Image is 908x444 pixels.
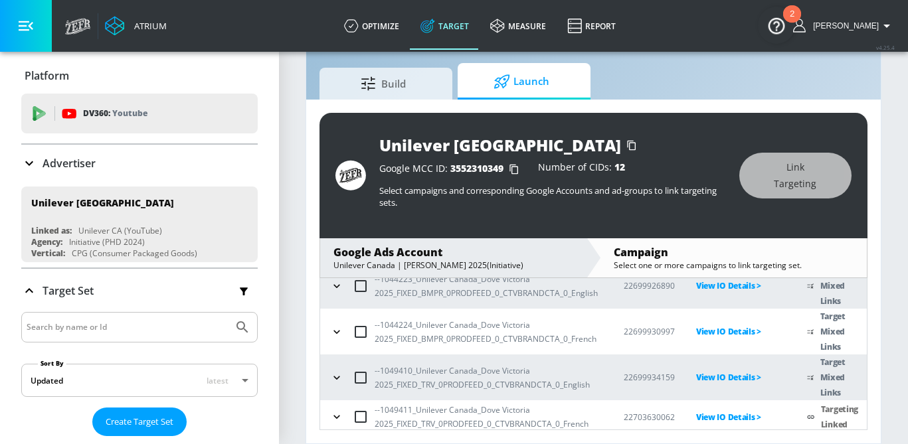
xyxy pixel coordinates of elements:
[25,68,69,83] p: Platform
[129,20,167,32] div: Atrium
[471,66,572,98] span: Launch
[480,2,557,50] a: measure
[614,161,625,173] span: 12
[375,318,602,346] p: --1044224_Unilever Canada_Dove Victoria 2025_FIXED_BMPR_0PRODFEED_0_CTVBRANDCTA_0_French
[106,414,173,429] span: Create Target Set
[410,2,480,50] a: Target
[69,236,145,248] div: Initiative (PHD 2024)
[92,407,187,436] button: Create Target Set
[696,409,786,425] p: View IO Details >
[808,21,879,31] span: login as: sammy.houle@zefr.com
[27,319,228,336] input: Search by name or Id
[21,145,258,182] div: Advertiser
[696,278,786,293] p: View IO Details >
[820,354,867,400] p: Target Mixed Links
[333,245,573,259] div: Google Ads Account
[821,404,858,430] a: Targeting Linked
[624,325,675,338] p: 22699930997
[820,309,867,354] p: Target Mixed Links
[614,245,854,259] div: Campaign
[31,225,72,236] div: Linked as:
[450,162,503,175] span: 3552310349
[72,248,197,259] div: CPG (Consumer Packaged Goods)
[43,283,94,298] p: Target Set
[333,2,410,50] a: optimize
[557,2,626,50] a: Report
[758,7,795,44] button: Open Resource Center, 2 new notifications
[31,375,63,386] div: Updated
[31,196,174,209] div: Unilever [GEOGRAPHIC_DATA]
[375,272,602,300] p: --1044223_Unilever Canada_Dove Victoria 2025_FIXED_BMPR_0PRODFEED_0_CTVBRANDCTA_0_English
[21,186,258,262] div: Unilever [GEOGRAPHIC_DATA]Linked as:Unilever CA (YouTube)Agency:Initiative (PHD 2024)Vertical:CPG...
[31,236,62,248] div: Agency:
[375,403,602,431] p: --1049411_Unilever Canada_Dove Victoria 2025_FIXED_TRV_0PRODFEED_0_CTVBRANDCTA_0_French
[379,163,525,176] div: Google MCC ID:
[21,94,258,133] div: DV360: Youtube
[696,324,786,339] p: View IO Details >
[333,68,434,100] span: Build
[31,248,65,259] div: Vertical:
[21,57,258,94] div: Platform
[207,375,228,386] span: latest
[333,259,573,271] div: Unilever Canada | [PERSON_NAME] 2025(Initiative)
[375,364,602,392] p: --1049410_Unilever Canada_Dove Victoria 2025_FIXED_TRV_0PRODFEED_0_CTVBRANDCTA_0_English
[538,163,625,176] div: Number of CIDs:
[624,279,675,293] p: 22699926890
[320,238,587,277] div: Google Ads AccountUnilever Canada | [PERSON_NAME] 2025(Initiative)
[793,18,895,34] button: [PERSON_NAME]
[43,156,96,171] p: Advertiser
[614,259,854,271] div: Select one or more campaigns to link targeting set.
[112,106,147,120] p: Youtube
[21,269,258,313] div: Target Set
[820,263,867,309] p: Target Mixed Links
[105,16,167,36] a: Atrium
[379,134,621,156] div: Unilever [GEOGRAPHIC_DATA]
[876,44,895,51] span: v 4.25.4
[379,185,725,208] p: Select campaigns and corresponding Google Accounts and ad-groups to link targeting sets.
[696,370,786,385] p: View IO Details >
[78,225,162,236] div: Unilever CA (YouTube)
[624,410,675,424] p: 22703630062
[790,14,794,31] div: 2
[38,359,66,368] label: Sort By
[83,106,147,121] p: DV360:
[624,370,675,384] p: 22699934159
